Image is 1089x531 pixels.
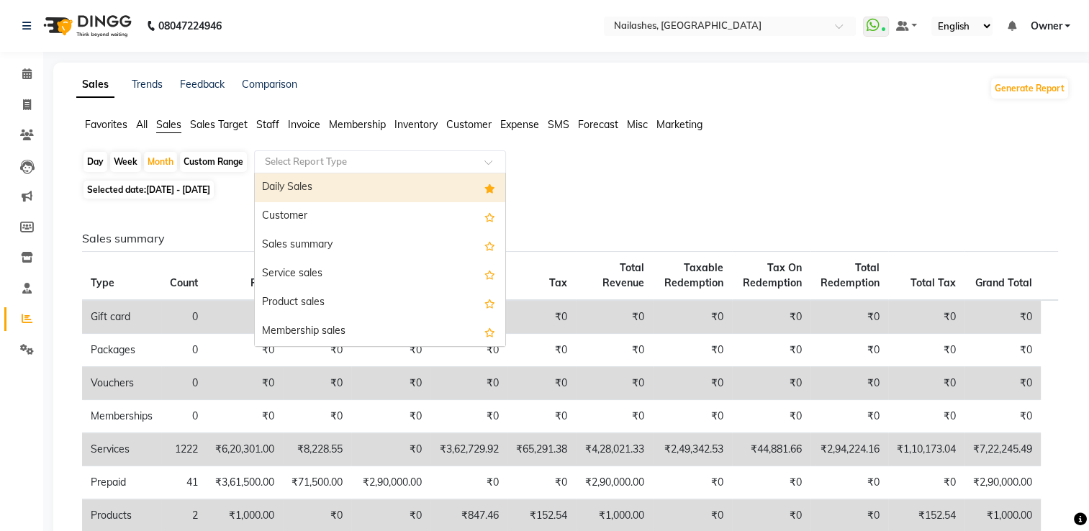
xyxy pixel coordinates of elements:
[576,300,653,334] td: ₹0
[888,433,964,466] td: ₹1,10,173.04
[83,152,107,172] div: Day
[484,237,495,254] span: Add this report to Favorites List
[207,433,283,466] td: ₹6,20,301.00
[732,466,810,499] td: ₹0
[37,6,135,46] img: logo
[283,433,351,466] td: ₹8,228.55
[82,334,161,367] td: Packages
[83,181,214,199] span: Selected date:
[964,367,1041,400] td: ₹0
[110,152,141,172] div: Week
[484,208,495,225] span: Add this report to Favorites List
[144,152,177,172] div: Month
[732,400,810,433] td: ₹0
[170,276,198,289] span: Count
[964,400,1041,433] td: ₹0
[158,6,222,46] b: 08047224946
[964,300,1041,334] td: ₹0
[576,466,653,499] td: ₹2,90,000.00
[507,433,576,466] td: ₹65,291.38
[180,152,247,172] div: Custom Range
[810,367,888,400] td: ₹0
[653,334,732,367] td: ₹0
[351,334,430,367] td: ₹0
[161,433,207,466] td: 1222
[85,118,127,131] span: Favorites
[156,118,181,131] span: Sales
[255,260,505,289] div: Service sales
[430,433,508,466] td: ₹3,62,729.92
[146,184,210,195] span: [DATE] - [DATE]
[283,334,351,367] td: ₹0
[255,289,505,317] div: Product sales
[888,400,964,433] td: ₹0
[656,118,702,131] span: Marketing
[964,334,1041,367] td: ₹0
[507,400,576,433] td: ₹0
[743,261,802,289] span: Tax On Redemption
[288,118,320,131] span: Invoice
[964,433,1041,466] td: ₹7,22,245.49
[653,466,732,499] td: ₹0
[964,466,1041,499] td: ₹2,90,000.00
[576,433,653,466] td: ₹4,28,021.33
[430,400,508,433] td: ₹0
[82,367,161,400] td: Vouchers
[732,367,810,400] td: ₹0
[250,276,274,289] span: Price
[76,72,114,98] a: Sales
[430,334,508,367] td: ₹0
[484,323,495,340] span: Add this report to Favorites List
[242,78,297,91] a: Comparison
[732,433,810,466] td: ₹44,881.66
[810,300,888,334] td: ₹0
[255,317,505,346] div: Membership sales
[394,118,438,131] span: Inventory
[207,400,283,433] td: ₹0
[207,367,283,400] td: ₹0
[255,173,505,202] div: Daily Sales
[351,433,430,466] td: ₹0
[82,466,161,499] td: Prepaid
[888,334,964,367] td: ₹0
[507,367,576,400] td: ₹0
[82,433,161,466] td: Services
[975,276,1032,289] span: Grand Total
[484,265,495,283] span: Add this report to Favorites List
[910,276,956,289] span: Total Tax
[664,261,723,289] span: Taxable Redemption
[549,276,567,289] span: Tax
[810,400,888,433] td: ₹0
[576,334,653,367] td: ₹0
[548,118,569,131] span: SMS
[82,400,161,433] td: Memberships
[732,300,810,334] td: ₹0
[254,173,506,347] ng-dropdown-panel: Options list
[653,300,732,334] td: ₹0
[430,367,508,400] td: ₹0
[500,118,539,131] span: Expense
[190,118,248,131] span: Sales Target
[446,118,492,131] span: Customer
[991,78,1068,99] button: Generate Report
[602,261,644,289] span: Total Revenue
[888,300,964,334] td: ₹0
[576,400,653,433] td: ₹0
[91,276,114,289] span: Type
[430,466,508,499] td: ₹0
[256,118,279,131] span: Staff
[810,433,888,466] td: ₹2,94,224.16
[161,400,207,433] td: 0
[888,466,964,499] td: ₹0
[207,334,283,367] td: ₹0
[161,466,207,499] td: 41
[283,367,351,400] td: ₹0
[810,334,888,367] td: ₹0
[82,232,1058,245] h6: Sales summary
[161,300,207,334] td: 0
[207,466,283,499] td: ₹3,61,500.00
[627,118,648,131] span: Misc
[161,367,207,400] td: 0
[180,78,225,91] a: Feedback
[888,367,964,400] td: ₹0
